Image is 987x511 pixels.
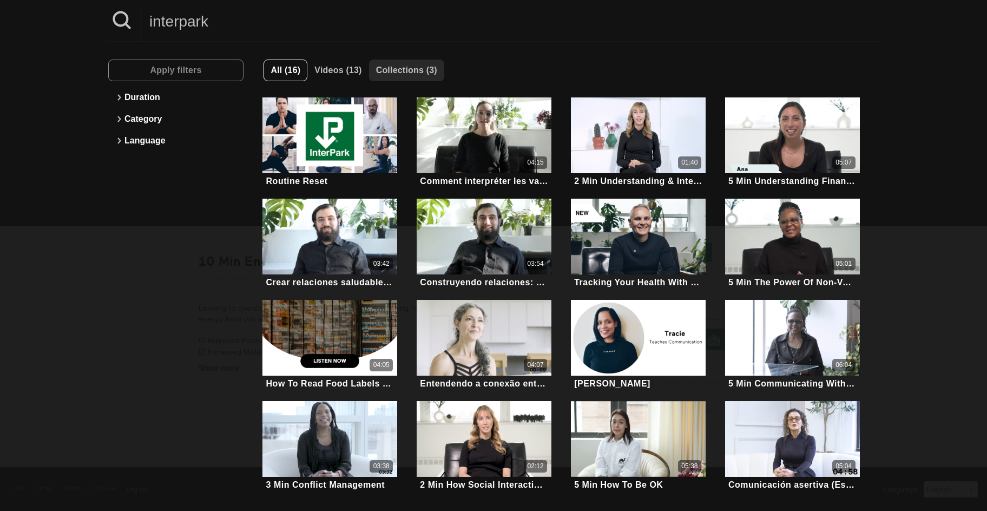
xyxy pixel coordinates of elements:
[571,401,706,492] a: 5 Min How To Be OK05:385 Min How To Be OK
[373,361,390,370] div: 04:05
[264,60,307,81] button: All (16)
[114,87,238,108] button: Duration
[725,199,860,289] a: 5 Min The Power Of Non-Verbal Communication05:015 Min The Power Of Non-Verbal Communication
[528,462,544,471] div: 02:12
[417,199,551,289] a: Construyendo relaciones: Relaciones románticas (Español)03:54Construyendo relaciones: Relaciones...
[417,401,551,492] a: 2 Min How Social Interaction Shapes Kids Communication02:122 Min How Social Interaction Shapes Ki...
[307,60,369,81] button: Videos (13)
[728,277,856,287] div: 5 Min The Power Of Non-Verbal Communication
[835,158,852,167] div: 05:07
[725,97,860,188] a: 5 Min Understanding Financial Statements05:075 Min Understanding Financial Statements
[266,378,394,389] div: How To Read Food Labels Effectively (Audio)
[728,378,856,389] div: 5 Min Communicating With Different Conflict Styles
[420,277,548,287] div: Construyendo relaciones: Relaciones románticas (Español)
[528,361,544,370] div: 04:07
[835,259,852,268] div: 05:01
[574,378,650,389] div: [PERSON_NAME]
[373,462,390,471] div: 03:38
[571,199,706,289] a: Tracking Your Health With WearablesTracking Your Health With Wearables
[373,259,390,268] div: 03:42
[681,462,698,471] div: 05:38
[420,378,548,389] div: Entendendo a conexão entre pensamentos, emoções e stress (Português)
[314,65,361,75] span: Videos (13)
[376,65,437,75] span: Collections (3)
[571,97,706,188] a: 2 Min Understanding & Interpreting A1C Tests01:402 Min Understanding & Interpreting A1C Tests
[114,130,238,152] button: Language
[528,158,544,167] div: 04:15
[266,176,328,186] div: Routine Reset
[417,97,551,188] a: Comment interpréter les valeurs associées à votre glycémie? (Français)04:15Comment interpréter le...
[420,176,548,186] div: Comment interpréter les valeurs associées à votre glycémie? (Français)
[262,401,397,492] a: 3 Min Conflict Management03:383 Min Conflict Management
[417,300,551,390] a: Entendendo a conexão entre pensamentos, emoções e stress (Português)04:07Entendendo a conexã...
[574,176,702,186] div: 2 Min Understanding & Interpreting A1C Tests
[725,401,860,492] a: Comunicación asertiva (Español)05:04Comunicación asertiva (Español)
[420,480,548,490] div: 2 Min How Social Interaction Shapes Kids Communication
[141,6,879,36] input: Search
[262,300,397,390] a: How To Read Food Labels Effectively (Audio)04:05How To Read Food Labels Effectively (Audio)
[728,480,856,490] div: Comunicación asertiva (Español)
[271,65,300,75] span: All (16)
[114,108,238,130] button: Category
[681,158,698,167] div: 01:40
[262,97,397,188] a: Routine ResetRoutine Reset
[266,480,385,490] div: 3 Min Conflict Management
[725,300,860,390] a: 5 Min Communicating With Different Conflict Styles06:045 Min Communicating With Different Conflic...
[574,480,663,490] div: 5 Min How To Be OK
[571,300,706,390] a: Tracie[PERSON_NAME]
[369,60,444,81] button: Collections (3)
[266,277,394,287] div: Crear relaciones saludables en el trabajo (Español)
[835,361,852,370] div: 06:04
[528,259,544,268] div: 03:54
[262,199,397,289] a: Crear relaciones saludables en el trabajo (Español)03:42Crear relaciones saludables en el trabajo...
[574,277,702,287] div: Tracking Your Health With Wearables
[835,462,852,471] div: 05:04
[728,176,856,186] div: 5 Min Understanding Financial Statements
